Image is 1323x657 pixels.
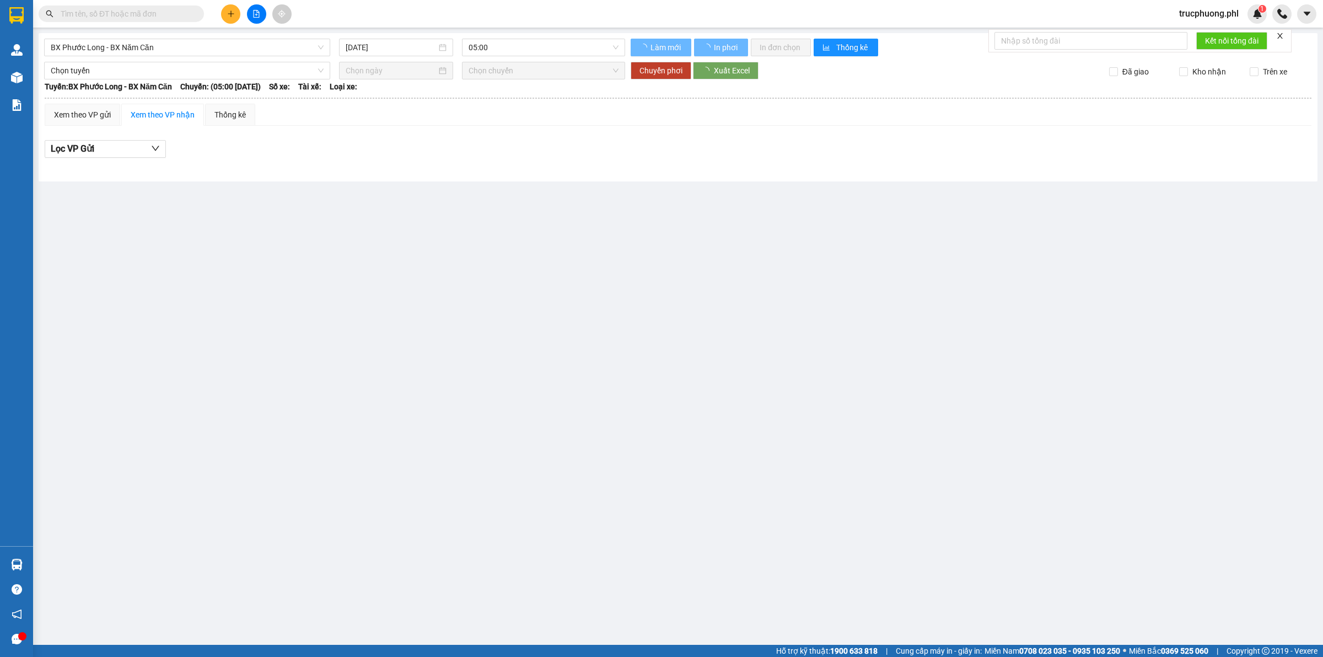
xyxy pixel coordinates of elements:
[1277,9,1287,19] img: phone-icon
[886,645,888,657] span: |
[11,99,23,111] img: solution-icon
[694,39,748,56] button: In phơi
[836,41,869,54] span: Thống kê
[11,559,23,570] img: warehouse-icon
[131,109,195,121] div: Xem theo VP nhận
[221,4,240,24] button: plus
[830,647,878,655] strong: 1900 633 818
[11,72,23,83] img: warehouse-icon
[1205,35,1259,47] span: Kết nối tổng đài
[1019,647,1120,655] strong: 0708 023 035 - 0935 103 250
[9,7,24,24] img: logo-vxr
[298,81,321,93] span: Tài xế:
[45,82,172,91] b: Tuyến: BX Phước Long - BX Năm Căn
[272,4,292,24] button: aim
[650,41,682,54] span: Làm mới
[1217,645,1218,657] span: |
[751,39,811,56] button: In đơn chọn
[1118,66,1153,78] span: Đã giao
[12,634,22,644] span: message
[51,142,94,156] span: Lọc VP Gửi
[896,645,982,657] span: Cung cấp máy in - giấy in:
[247,4,266,24] button: file-add
[814,39,878,56] button: bar-chartThống kê
[994,32,1187,50] input: Nhập số tổng đài
[776,645,878,657] span: Hỗ trợ kỹ thuật:
[1196,32,1267,50] button: Kết nối tổng đài
[822,44,832,52] span: bar-chart
[11,44,23,56] img: warehouse-icon
[1161,647,1208,655] strong: 0369 525 060
[1297,4,1316,24] button: caret-down
[639,44,649,51] span: loading
[1252,9,1262,19] img: icon-new-feature
[693,62,759,79] button: Xuất Excel
[227,10,235,18] span: plus
[151,144,160,153] span: down
[51,62,324,79] span: Chọn tuyến
[12,584,22,595] span: question-circle
[1259,5,1266,13] sup: 1
[346,65,437,77] input: Chọn ngày
[1262,647,1270,655] span: copyright
[346,41,437,54] input: 15/09/2025
[1188,66,1230,78] span: Kho nhận
[631,39,691,56] button: Làm mới
[469,39,619,56] span: 05:00
[631,62,691,79] button: Chuyển phơi
[1302,9,1312,19] span: caret-down
[46,10,53,18] span: search
[1259,66,1292,78] span: Trên xe
[278,10,286,18] span: aim
[12,609,22,619] span: notification
[252,10,260,18] span: file-add
[61,8,191,20] input: Tìm tên, số ĐT hoặc mã đơn
[45,140,166,158] button: Lọc VP Gửi
[1123,649,1126,653] span: ⚪️
[1260,5,1264,13] span: 1
[714,41,739,54] span: In phơi
[180,81,261,93] span: Chuyến: (05:00 [DATE])
[269,81,290,93] span: Số xe:
[1170,7,1247,20] span: trucphuong.phl
[1129,645,1208,657] span: Miền Bắc
[330,81,357,93] span: Loại xe:
[1276,32,1284,40] span: close
[54,109,111,121] div: Xem theo VP gửi
[214,109,246,121] div: Thống kê
[469,62,619,79] span: Chọn chuyến
[51,39,324,56] span: BX Phước Long - BX Năm Căn
[985,645,1120,657] span: Miền Nam
[703,44,712,51] span: loading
